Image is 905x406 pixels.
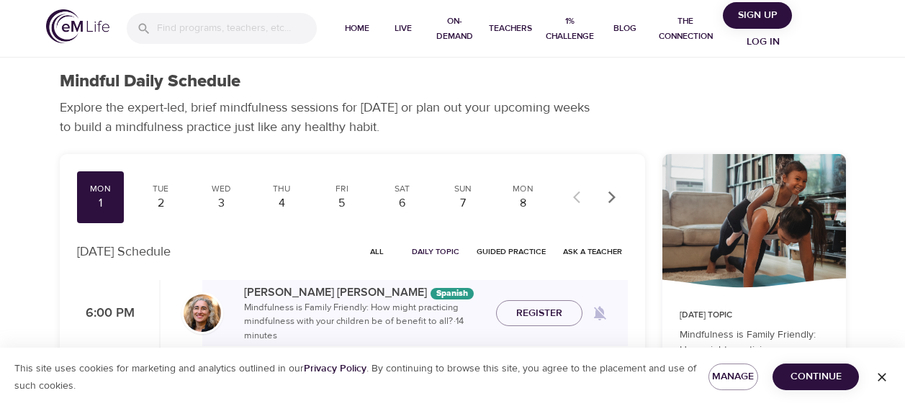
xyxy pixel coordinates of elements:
[445,183,481,195] div: Sun
[544,14,597,44] span: 1% Challenge
[505,195,541,212] div: 8
[680,309,829,322] p: [DATE] Topic
[203,195,239,212] div: 3
[680,328,829,388] p: Mindfulness is Family Friendly: How might practicing mindfulness with your children be of benefit...
[264,183,300,195] div: Thu
[143,195,179,212] div: 2
[46,9,109,43] img: logo
[157,13,317,44] input: Find programs, teachers, etc...
[384,183,420,195] div: Sat
[708,364,759,390] button: Manage
[773,364,859,390] button: Continue
[734,33,792,51] span: Log in
[431,288,474,299] div: The episodes in this programs will be in Spanish
[729,29,798,55] button: Log in
[516,304,562,322] span: Register
[60,71,240,92] h1: Mindful Daily Schedule
[784,368,847,386] span: Continue
[143,183,179,195] div: Tue
[83,195,119,212] div: 1
[563,245,622,258] span: Ask a Teacher
[360,245,395,258] span: All
[432,14,477,44] span: On-Demand
[477,245,546,258] span: Guided Practice
[412,245,459,258] span: Daily Topic
[654,14,717,44] span: The Connection
[406,240,465,263] button: Daily Topic
[83,183,119,195] div: Mon
[582,296,617,330] span: Remind me when a class goes live every Monday at 6:00 PM
[77,304,135,323] p: 6:00 PM
[244,284,485,301] p: [PERSON_NAME] [PERSON_NAME]
[203,183,239,195] div: Wed
[386,21,420,36] span: Live
[489,21,532,36] span: Teachers
[324,195,360,212] div: 5
[304,362,366,375] a: Privacy Policy
[340,21,374,36] span: Home
[244,301,485,343] p: Mindfulness is Family Friendly: How might practicing mindfulness with your children be of benefit...
[384,195,420,212] div: 6
[729,6,786,24] span: Sign Up
[60,98,600,137] p: Explore the expert-led, brief mindfulness sessions for [DATE] or plan out your upcoming weeks to ...
[720,368,747,386] span: Manage
[264,195,300,212] div: 4
[324,183,360,195] div: Fri
[471,240,551,263] button: Guided Practice
[608,21,642,36] span: Blog
[354,240,400,263] button: All
[505,183,541,195] div: Mon
[557,240,628,263] button: Ask a Teacher
[77,242,171,261] p: [DATE] Schedule
[496,300,582,327] button: Register
[184,294,221,332] img: Maria%20Alonso%20Martinez.png
[723,2,792,29] button: Sign Up
[445,195,481,212] div: 7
